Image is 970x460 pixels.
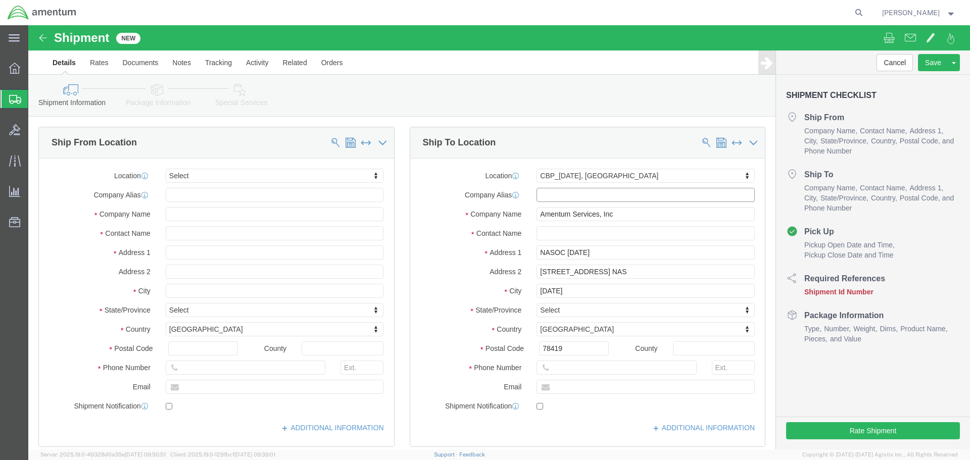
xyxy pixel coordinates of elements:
[882,7,956,19] button: [PERSON_NAME]
[434,451,459,457] a: Support
[28,25,970,449] iframe: FS Legacy Container
[459,451,485,457] a: Feedback
[7,5,77,20] img: logo
[125,451,166,457] span: [DATE] 09:50:51
[802,450,958,459] span: Copyright © [DATE]-[DATE] Agistix Inc., All Rights Reserved
[882,7,940,18] span: Nick Riddle
[234,451,275,457] span: [DATE] 09:39:01
[170,451,275,457] span: Client: 2025.19.0-129fbcf
[40,451,166,457] span: Server: 2025.19.0-49328d0a35e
